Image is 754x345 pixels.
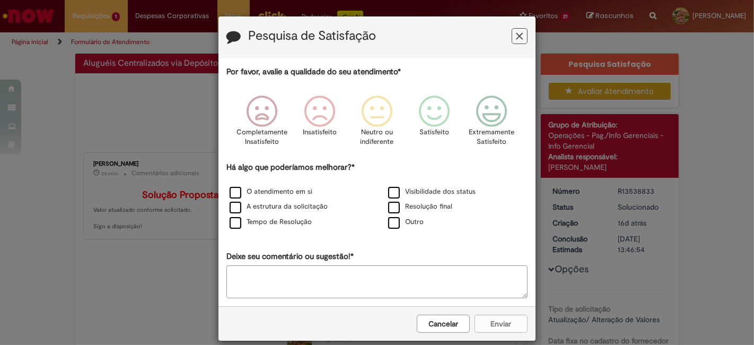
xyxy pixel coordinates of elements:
[230,187,312,197] label: O atendimento em si
[226,251,354,262] label: Deixe seu comentário ou sugestão!*
[417,315,470,333] button: Cancelar
[230,217,312,227] label: Tempo de Resolução
[248,29,376,43] label: Pesquisa de Satisfação
[407,88,461,160] div: Satisfeito
[388,217,424,227] label: Outro
[469,127,514,147] p: Extremamente Satisfeito
[293,88,347,160] div: Insatisfeito
[388,202,452,212] label: Resolução final
[237,127,288,147] p: Completamente Insatisfeito
[226,66,401,77] label: Por favor, avalie a qualidade do seu atendimento*
[230,202,328,212] label: A estrutura da solicitação
[419,127,449,137] p: Satisfeito
[358,127,396,147] p: Neutro ou indiferente
[464,88,519,160] div: Extremamente Satisfeito
[350,88,404,160] div: Neutro ou indiferente
[388,187,476,197] label: Visibilidade dos status
[303,127,337,137] p: Insatisfeito
[226,162,528,230] div: Há algo que poderíamos melhorar?*
[235,88,289,160] div: Completamente Insatisfeito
